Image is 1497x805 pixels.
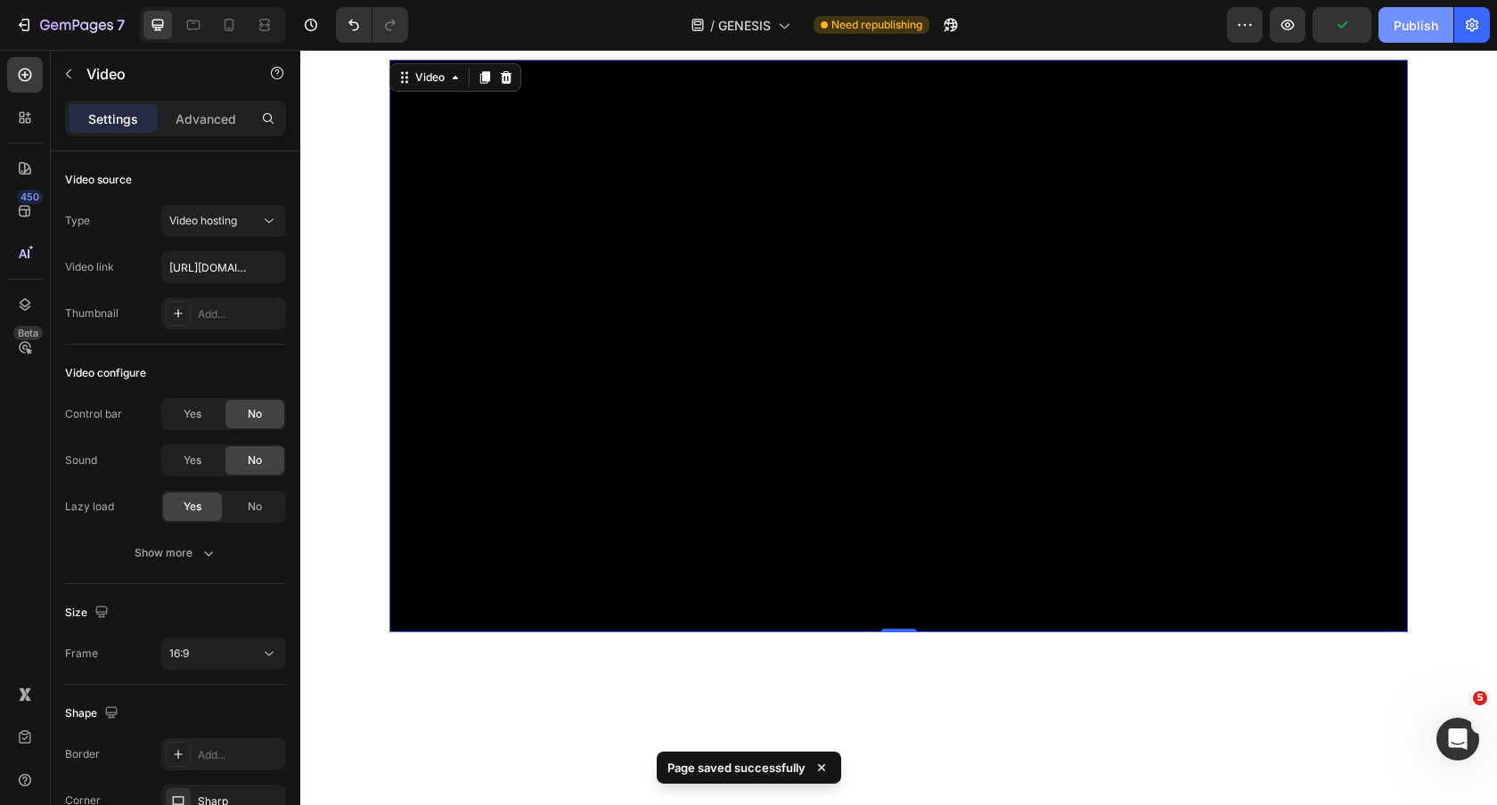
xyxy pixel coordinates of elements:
span: / [710,16,715,35]
span: Yes [184,406,201,422]
p: Video [86,63,238,85]
div: Add... [198,747,282,763]
div: Border [65,746,100,762]
span: No [248,452,262,468]
div: 450 [17,190,43,204]
iframe: Design area [300,50,1497,805]
div: Shape [65,702,122,726]
button: 7 [7,7,133,43]
span: 5 [1473,691,1487,705]
p: 7 [117,14,125,36]
button: Publish [1378,7,1453,43]
div: Undo/Redo [336,7,408,43]
p: Advanced [176,110,236,128]
input: Insert video url here [161,251,286,283]
div: Publish [1394,16,1438,35]
div: Control bar [65,406,122,422]
button: 16:9 [161,638,286,670]
div: Sound [65,452,97,468]
iframe: Intercom live chat [1436,718,1479,760]
div: Type [65,213,90,229]
div: Video source [65,172,132,188]
div: Lazy load [65,499,114,515]
span: Video hosting [169,214,237,227]
span: Yes [184,499,201,515]
p: Page saved successfully [667,759,806,777]
div: Frame [65,646,98,662]
span: No [248,406,262,422]
div: Video link [65,259,114,275]
div: Thumbnail [65,305,119,321]
span: 16:9 [169,646,189,660]
button: Video hosting [161,205,286,237]
p: Settings [88,110,138,128]
div: Show more [135,544,217,562]
span: Yes [184,452,201,468]
button: Show more [65,537,286,569]
div: Beta [13,326,43,340]
div: Size [65,601,112,625]
div: Add... [198,306,282,322]
span: Need republishing [831,17,922,33]
span: No [248,499,262,515]
span: GENESIS [718,16,771,35]
div: Video configure [65,365,146,381]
